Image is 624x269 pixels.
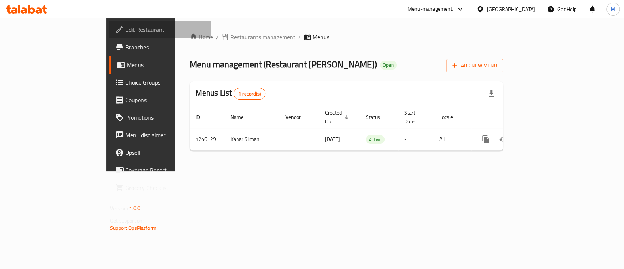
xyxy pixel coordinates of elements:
span: Restaurants management [230,33,295,41]
a: Choice Groups [109,74,211,91]
span: 1.0.0 [129,203,140,213]
button: Add New Menu [446,59,503,72]
button: more [477,131,495,148]
span: Open [380,62,397,68]
span: Menu management ( Restaurant [PERSON_NAME] ) [190,56,377,72]
span: Choice Groups [125,78,205,87]
li: / [216,33,219,41]
td: - [398,128,434,150]
button: Change Status [495,131,512,148]
span: Active [366,135,385,144]
span: ID [196,113,209,122]
a: Menus [109,56,211,74]
span: Edit Restaurant [125,25,205,34]
table: enhanced table [190,106,553,151]
span: Menus [127,60,205,69]
a: Promotions [109,109,211,126]
span: Created On [325,108,351,126]
a: Grocery Checklist [109,179,211,197]
span: Add New Menu [452,61,497,70]
nav: breadcrumb [190,33,503,41]
h2: Menus List [196,87,265,100]
div: [GEOGRAPHIC_DATA] [487,5,535,13]
a: Support.OpsPlatform [110,223,156,233]
a: Upsell [109,144,211,161]
span: Status [366,113,390,122]
span: Start Date [404,108,425,126]
a: Restaurants management [222,33,295,41]
span: Coverage Report [125,166,205,175]
span: Vendor [285,113,310,122]
span: Branches [125,43,205,52]
div: Total records count [234,88,265,100]
span: Menus [313,33,329,41]
a: Edit Restaurant [109,21,211,38]
a: Coupons [109,91,211,109]
span: [DATE] [325,134,340,144]
span: Version: [110,203,128,213]
td: All [434,128,471,150]
span: Name [231,113,253,122]
span: Promotions [125,113,205,122]
td: Kanar Sliman [225,128,280,150]
span: Menu disclaimer [125,131,205,139]
span: Upsell [125,148,205,157]
a: Coverage Report [109,161,211,179]
div: Menu-management [408,5,453,14]
span: 1 record(s) [234,90,265,97]
span: Get support on: [110,216,144,225]
a: Branches [109,38,211,56]
a: Menu disclaimer [109,126,211,144]
span: Coupons [125,96,205,104]
span: Grocery Checklist [125,183,205,192]
th: Actions [471,106,553,128]
span: Locale [439,113,462,122]
div: Export file [483,85,500,102]
span: M [611,5,615,13]
div: Open [380,61,397,70]
li: / [298,33,301,41]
